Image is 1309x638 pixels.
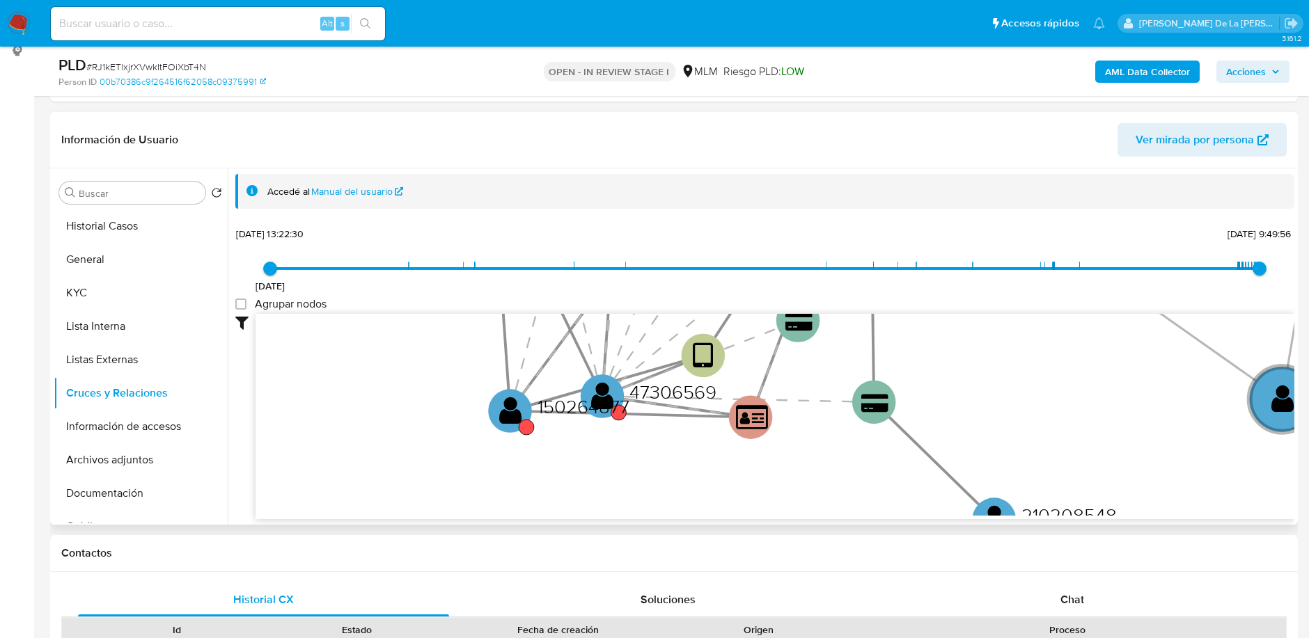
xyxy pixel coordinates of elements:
p: javier.gutierrez@mercadolibre.com.mx [1139,17,1280,30]
span: s [340,17,345,30]
button: Lista Interna [54,310,228,343]
span: Accesos rápidos [1001,16,1079,31]
text: 210208548 [1021,500,1117,527]
p: OPEN - IN REVIEW STAGE I [544,62,675,81]
span: Ver mirada por persona [1136,123,1254,157]
button: Ver mirada por persona [1118,123,1287,157]
text:  [591,380,614,411]
span: Acciones [1226,61,1266,83]
button: Cruces y Relaciones [54,376,228,410]
span: Historial CX [233,591,294,607]
button: Historial Casos [54,209,228,243]
div: Estado [276,623,437,637]
div: MLM [681,64,719,79]
b: PLD [58,54,86,76]
span: 3.161.2 [1282,33,1302,44]
input: Buscar usuario o caso... [51,15,385,33]
button: General [54,243,228,276]
span: LOW [782,63,805,79]
span: Alt [322,17,333,30]
input: Buscar [79,187,200,200]
b: Person ID [58,76,97,88]
span: [DATE] 9:49:56 [1228,227,1291,241]
text:  [861,392,888,413]
span: Agrupar nodos [255,297,327,311]
text:  [736,403,768,431]
button: Buscar [65,187,76,198]
span: [DATE] [256,279,285,293]
text:  [499,394,522,426]
a: Notificaciones [1093,17,1105,29]
input: Agrupar nodos [235,298,246,310]
button: Créditos [54,510,228,543]
h1: Información de Usuario [61,133,178,147]
div: Proceso [859,623,1276,637]
text: 47306569 [629,377,716,404]
div: Origen [678,623,839,637]
button: Acciones [1216,61,1290,83]
div: Id [96,623,257,637]
text:  [1271,383,1294,414]
text:  [983,503,1006,534]
div: Fecha de creación [457,623,659,637]
span: # RJ1kETlxjrXVwkItFOiXbT4N [86,60,206,74]
span: Soluciones [641,591,696,607]
button: KYC [54,276,228,310]
button: AML Data Collector [1095,61,1200,83]
a: 00b70386c9f264516f62058c09375991 [100,76,266,88]
button: Archivos adjuntos [54,443,228,477]
text: 150264877 [538,392,629,419]
button: Información de accesos [54,410,228,443]
span: Riesgo PLD: [724,64,805,79]
text:  [785,311,813,332]
span: Chat [1060,591,1084,607]
button: Listas Externas [54,343,228,376]
b: AML Data Collector [1105,61,1190,83]
span: Accedé al [267,185,310,198]
button: search-icon [351,14,379,33]
h1: Contactos [61,546,1287,560]
text:  [693,340,713,372]
span: [DATE] 13:22:30 [236,227,304,241]
button: Volver al orden por defecto [211,187,222,202]
a: Manual del usuario [312,185,404,198]
a: Salir [1284,16,1299,31]
button: Documentación [54,477,228,510]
